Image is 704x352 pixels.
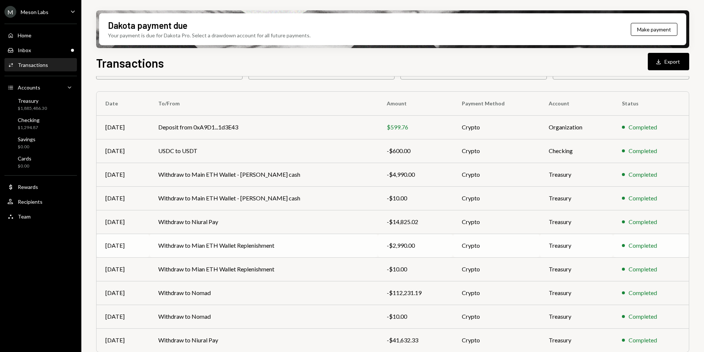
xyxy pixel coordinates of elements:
th: Account [540,92,613,115]
a: Accounts [4,81,77,94]
div: Team [18,213,31,220]
a: Home [4,28,77,42]
div: [DATE] [105,241,141,250]
a: Team [4,210,77,223]
td: Treasury [540,234,613,257]
div: $1,294.87 [18,125,40,131]
div: $599.76 [387,123,444,132]
div: [DATE] [105,336,141,345]
div: Cards [18,155,31,162]
div: Completed [629,312,657,321]
a: Inbox [4,43,77,57]
div: Completed [629,241,657,250]
td: Treasury [540,186,613,210]
td: Crypto [453,305,540,328]
td: Crypto [453,328,540,352]
a: Checking$1,294.87 [4,115,77,132]
div: [DATE] [105,123,141,132]
div: Meson Labs [21,9,48,15]
td: Withdraw to Mian ETH Wallet Replenishment [149,234,378,257]
td: Crypto [453,115,540,139]
div: Completed [629,288,657,297]
div: [DATE] [105,217,141,226]
div: -$112,231.19 [387,288,444,297]
a: Treasury$1,885,486.30 [4,95,77,113]
div: Home [18,32,31,38]
div: Completed [629,265,657,274]
div: Completed [629,146,657,155]
div: Transactions [18,62,48,68]
td: USDC to USDT [149,139,378,163]
td: Treasury [540,257,613,281]
th: To/From [149,92,378,115]
a: Savings$0.00 [4,134,77,152]
div: $0.00 [18,144,35,150]
td: Withdraw to Main ETH Wallet - [PERSON_NAME] cash [149,163,378,186]
td: Withdraw to Niural Pay [149,328,378,352]
td: Treasury [540,163,613,186]
th: Payment Method [453,92,540,115]
div: Completed [629,123,657,132]
a: Cards$0.00 [4,153,77,171]
div: Completed [629,170,657,179]
td: Checking [540,139,613,163]
div: Treasury [18,98,47,104]
th: Status [613,92,689,115]
div: Accounts [18,84,40,91]
div: [DATE] [105,146,141,155]
td: Treasury [540,328,613,352]
td: Treasury [540,210,613,234]
div: [DATE] [105,288,141,297]
a: Recipients [4,195,77,208]
div: [DATE] [105,170,141,179]
a: Transactions [4,58,77,71]
div: $1,885,486.30 [18,105,47,112]
td: Withdraw to Nomad [149,305,378,328]
td: Crypto [453,257,540,281]
div: Inbox [18,47,31,53]
button: Make payment [631,23,677,36]
div: Dakota payment due [108,19,187,31]
td: Crypto [453,281,540,305]
td: Withdraw to Niural Pay [149,210,378,234]
th: Date [97,92,149,115]
td: Treasury [540,305,613,328]
div: $0.00 [18,163,31,169]
div: Rewards [18,184,38,190]
div: -$41,632.33 [387,336,444,345]
div: [DATE] [105,194,141,203]
button: Export [648,53,689,70]
td: Withdraw to Mian ETH Wallet Replenishment [149,257,378,281]
div: -$10.00 [387,265,444,274]
div: Completed [629,217,657,226]
td: Crypto [453,186,540,210]
td: Deposit from 0xA9D1...1d3E43 [149,115,378,139]
div: -$4,990.00 [387,170,444,179]
div: Completed [629,194,657,203]
div: [DATE] [105,265,141,274]
th: Amount [378,92,453,115]
td: Organization [540,115,613,139]
td: Crypto [453,210,540,234]
div: -$10.00 [387,312,444,321]
div: Your payment is due for Dakota Pro. Select a drawdown account for all future payments. [108,31,311,39]
div: Savings [18,136,35,142]
div: Checking [18,117,40,123]
div: Completed [629,336,657,345]
h1: Transactions [96,55,164,70]
a: Rewards [4,180,77,193]
td: Treasury [540,281,613,305]
div: -$600.00 [387,146,444,155]
div: -$14,825.02 [387,217,444,226]
td: Crypto [453,139,540,163]
div: M [4,6,16,18]
div: -$2,990.00 [387,241,444,250]
td: Crypto [453,234,540,257]
td: Withdraw to Main ETH Wallet - [PERSON_NAME] cash [149,186,378,210]
td: Crypto [453,163,540,186]
div: [DATE] [105,312,141,321]
td: Withdraw to Nomad [149,281,378,305]
div: Recipients [18,199,43,205]
div: -$10.00 [387,194,444,203]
